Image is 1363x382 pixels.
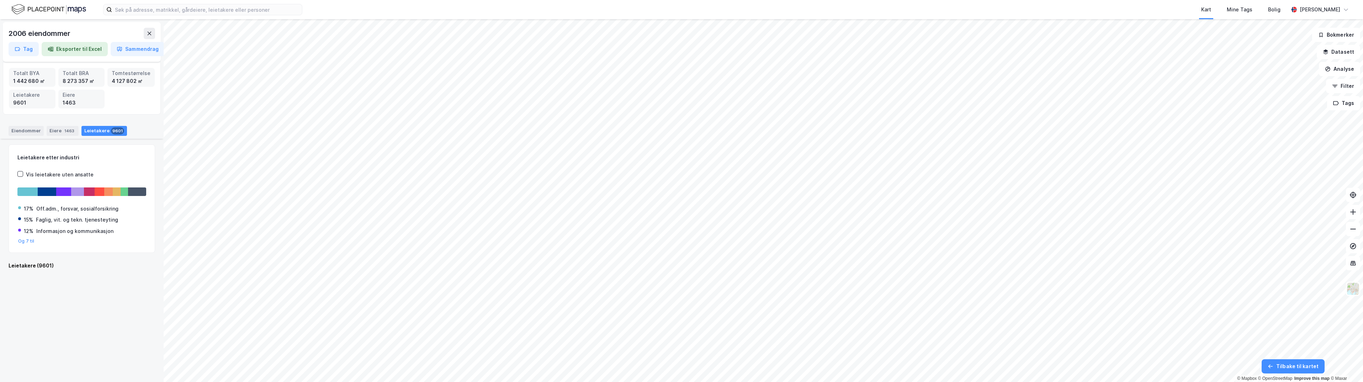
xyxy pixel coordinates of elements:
[1319,62,1360,76] button: Analyse
[1201,5,1211,14] div: Kart
[36,216,118,224] div: Faglig, vit. og tekn. tjenesteyting
[13,91,51,99] div: Leietakere
[18,238,35,244] button: Og 7 til
[36,205,118,213] div: Off.adm., forsvar, sosialforsikring
[1317,45,1360,59] button: Datasett
[13,69,51,77] div: Totalt BYA
[9,261,155,270] div: Leietakere (9601)
[1268,5,1280,14] div: Bolig
[1237,376,1257,381] a: Mapbox
[24,227,33,235] div: 12%
[63,99,101,107] div: 1463
[47,126,79,136] div: Eiere
[63,77,101,85] div: 8 273 357 ㎡
[63,91,101,99] div: Eiere
[1300,5,1340,14] div: [PERSON_NAME]
[111,42,165,56] button: Sammendrag
[13,99,51,107] div: 9601
[1258,376,1293,381] a: OpenStreetMap
[1294,376,1330,381] a: Improve this map
[1346,282,1360,296] img: Z
[112,4,302,15] input: Søk på adresse, matrikkel, gårdeiere, leietakere eller personer
[36,227,113,235] div: Informasjon og kommunikasjon
[26,170,94,179] div: Vis leietakere uten ansatte
[1262,359,1325,373] button: Tilbake til kartet
[9,126,44,136] div: Eiendommer
[63,69,101,77] div: Totalt BRA
[111,127,124,134] div: 9601
[11,3,86,16] img: logo.f888ab2527a4732fd821a326f86c7f29.svg
[112,69,150,77] div: Tomtestørrelse
[1327,348,1363,382] iframe: Chat Widget
[1326,79,1360,93] button: Filter
[1327,348,1363,382] div: Kontrollprogram for chat
[112,77,150,85] div: 4 127 802 ㎡
[9,42,39,56] button: Tag
[63,127,76,134] div: 1463
[1312,28,1360,42] button: Bokmerker
[1327,96,1360,110] button: Tags
[24,205,33,213] div: 17%
[24,216,33,224] div: 15%
[42,42,108,56] button: Eksporter til Excel
[13,77,51,85] div: 1 442 680 ㎡
[9,28,72,39] div: 2006 eiendommer
[1227,5,1252,14] div: Mine Tags
[17,153,146,162] div: Leietakere etter industri
[81,126,127,136] div: Leietakere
